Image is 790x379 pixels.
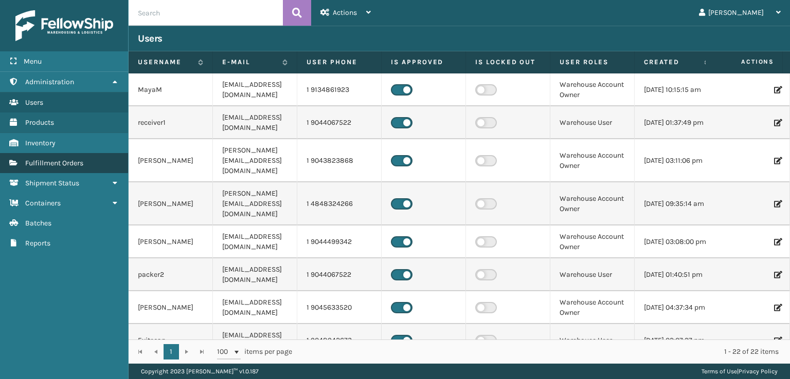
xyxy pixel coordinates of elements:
[635,258,719,291] td: [DATE] 01:40:51 pm
[129,73,213,106] td: MayaM
[213,182,297,225] td: [PERSON_NAME][EMAIL_ADDRESS][DOMAIN_NAME]
[635,225,719,258] td: [DATE] 03:08:00 pm
[644,58,699,67] label: Created
[25,118,54,127] span: Products
[217,344,292,359] span: items per page
[774,238,780,245] i: Edit
[129,182,213,225] td: [PERSON_NAME]
[550,73,635,106] td: Warehouse Account Owner
[774,200,780,207] i: Edit
[213,225,297,258] td: [EMAIL_ADDRESS][DOMAIN_NAME]
[297,106,382,139] td: 1 9044067522
[297,291,382,324] td: 1 9045633520
[217,347,232,357] span: 100
[297,182,382,225] td: 1 4848324266
[25,159,83,167] span: Fulfillment Orders
[213,139,297,182] td: [PERSON_NAME][EMAIL_ADDRESS][DOMAIN_NAME]
[138,32,163,45] h3: Users
[774,337,780,344] i: Edit
[774,271,780,278] i: Edit
[550,182,635,225] td: Warehouse Account Owner
[25,139,56,147] span: Inventory
[739,368,778,375] a: Privacy Policy
[25,98,43,107] span: Users
[550,225,635,258] td: Warehouse Account Owner
[24,57,42,66] span: Menu
[333,8,357,17] span: Actions
[307,347,779,357] div: 1 - 22 of 22 items
[709,53,780,70] span: Actions
[774,86,780,93] i: Edit
[635,106,719,139] td: [DATE] 01:37:49 pm
[774,119,780,126] i: Edit
[25,239,50,248] span: Reports
[475,58,541,67] label: Is Locked Out
[129,258,213,291] td: packer2
[550,324,635,357] td: Warehouse User
[297,225,382,258] td: 1 9044499342
[25,78,74,86] span: Administration
[25,179,79,187] span: Shipment Status
[297,258,382,291] td: 1 9044067522
[129,225,213,258] td: [PERSON_NAME]
[129,324,213,357] td: Exitscan
[560,58,625,67] label: User Roles
[141,364,259,379] p: Copyright 2023 [PERSON_NAME]™ v 1.0.187
[702,368,737,375] a: Terms of Use
[550,106,635,139] td: Warehouse User
[138,58,193,67] label: Username
[635,182,719,225] td: [DATE] 09:35:14 am
[297,139,382,182] td: 1 9043823868
[213,73,297,106] td: [EMAIL_ADDRESS][DOMAIN_NAME]
[391,58,456,67] label: Is Approved
[25,199,61,207] span: Containers
[213,106,297,139] td: [EMAIL_ADDRESS][DOMAIN_NAME]
[129,139,213,182] td: [PERSON_NAME]
[635,73,719,106] td: [DATE] 10:15:15 am
[635,291,719,324] td: [DATE] 04:37:34 pm
[307,58,372,67] label: User phone
[297,324,382,357] td: 1 9048942673
[635,324,719,357] td: [DATE] 02:07:27 pm
[213,291,297,324] td: [EMAIL_ADDRESS][DOMAIN_NAME]
[25,219,51,228] span: Batches
[15,10,113,41] img: logo
[550,291,635,324] td: Warehouse Account Owner
[774,157,780,164] i: Edit
[222,58,277,67] label: E-mail
[213,258,297,291] td: [EMAIL_ADDRESS][DOMAIN_NAME]
[702,364,778,379] div: |
[635,139,719,182] td: [DATE] 03:11:06 pm
[213,324,297,357] td: [EMAIL_ADDRESS][DOMAIN_NAME]
[129,291,213,324] td: [PERSON_NAME]
[550,258,635,291] td: Warehouse User
[774,304,780,311] i: Edit
[164,344,179,359] a: 1
[129,106,213,139] td: receiver1
[297,73,382,106] td: 1 9134861923
[550,139,635,182] td: Warehouse Account Owner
